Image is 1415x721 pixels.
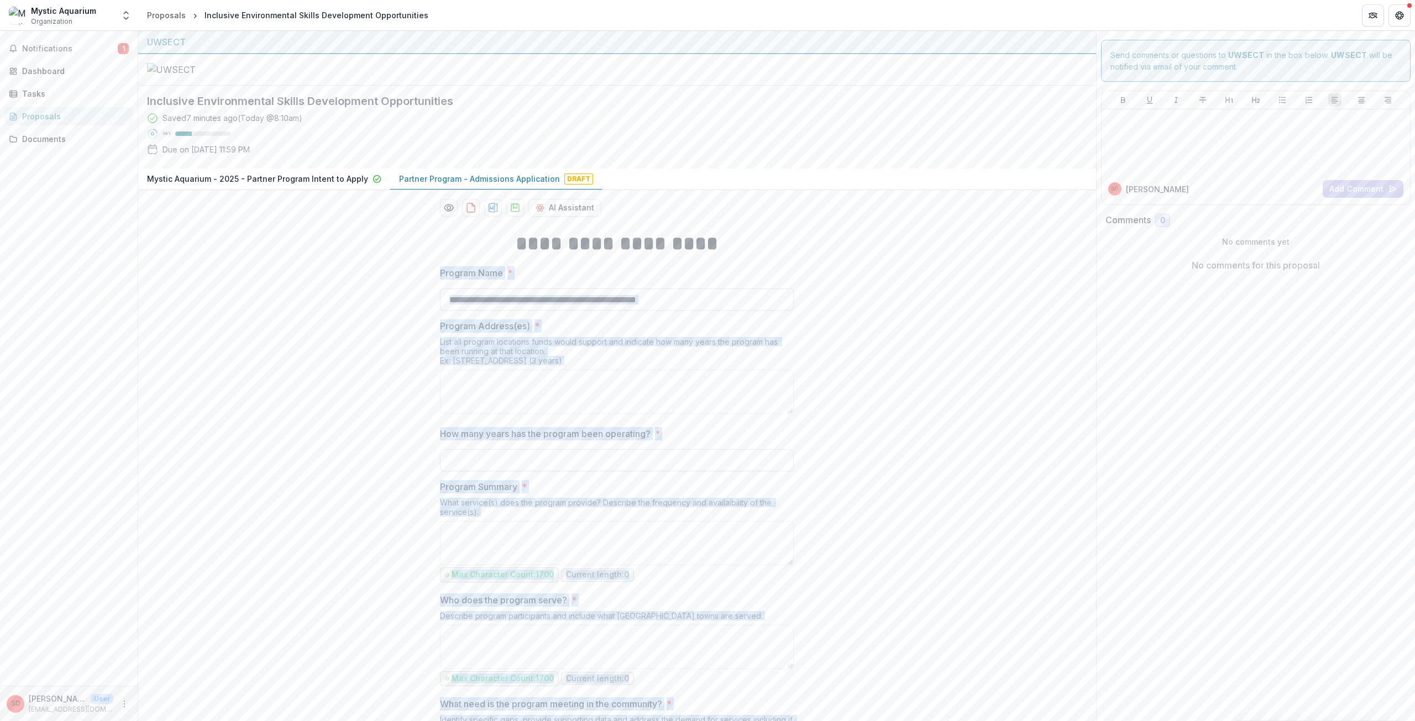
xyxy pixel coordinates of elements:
p: Due on [DATE] 11:59 PM [163,144,250,155]
p: Program Address(es) [440,319,530,333]
p: What need is the program meeting in the community? [440,697,662,711]
div: UWSECT [147,35,1087,49]
p: User [91,694,113,704]
button: Heading 1 [1223,93,1236,107]
p: Max Character Count: 1700 [452,570,554,580]
p: Program Name [440,266,503,280]
button: Partners [1362,4,1384,27]
p: No comments for this proposal [1192,259,1320,272]
div: Saved 7 minutes ago ( Today @ 8:10am ) [163,112,302,124]
p: 30 % [163,130,171,138]
button: AI Assistant [528,199,601,217]
button: Align Right [1381,93,1395,107]
div: Documents [22,133,124,145]
p: Current length: 0 [566,570,629,580]
div: Tasks [22,88,124,99]
button: Ordered List [1302,93,1316,107]
button: Get Help [1388,4,1411,27]
button: download-proposal [484,199,502,217]
button: Bullet List [1276,93,1289,107]
p: [PERSON_NAME] [29,693,86,704]
p: [PERSON_NAME] [1126,183,1189,195]
button: Align Center [1355,93,1368,107]
p: Who does the program serve? [440,593,567,607]
button: Open entity switcher [118,4,134,27]
button: Italicize [1170,93,1183,107]
button: download-proposal [506,199,524,217]
div: Proposals [22,110,124,122]
p: How many years has the program been operating? [440,427,651,440]
p: Partner Program - Admissions Application [399,173,560,185]
strong: UWSECT [1228,50,1264,60]
button: Bold [1117,93,1130,107]
a: Documents [4,130,133,148]
div: Proposals [147,9,186,21]
div: What service(s) does the program provide? Describe the frequency and availaibility of the service... [440,498,794,521]
button: Strike [1196,93,1209,107]
p: No comments yet [1105,236,1407,248]
span: 0 [1160,216,1165,225]
span: Organization [31,17,72,27]
div: Inclusive Environmental Skills Development Opportunities [205,9,428,21]
a: Dashboard [4,62,133,80]
nav: breadcrumb [143,7,433,23]
p: Program Summary [440,480,517,493]
img: Mystic Aquarium [9,7,27,24]
button: Underline [1143,93,1156,107]
span: 1 [118,43,129,54]
div: Sarah DeCataldo [1111,186,1118,192]
button: Add Comment [1323,180,1403,198]
a: Proposals [143,7,190,23]
img: UWSECT [147,63,258,76]
button: Notifications1 [4,40,133,57]
div: List all program locations funds would support and indicate how many years the program has been r... [440,337,794,370]
button: Preview f10b1c97-2020-4522-bbd9-a6ee9936055c-1.pdf [440,199,458,217]
h2: Comments [1105,215,1151,225]
a: Proposals [4,107,133,125]
button: Heading 2 [1249,93,1262,107]
div: Dashboard [22,65,124,77]
p: Current length: 0 [566,674,629,683]
a: Tasks [4,85,133,103]
button: download-proposal [462,199,480,217]
p: [EMAIL_ADDRESS][DOMAIN_NAME] [29,704,113,714]
div: Mystic Aquarium [31,5,96,17]
strong: UWSECT [1331,50,1367,60]
span: Draft [564,173,593,185]
div: Sarah DeCataldo [11,700,20,707]
div: Describe program participants and include what [GEOGRAPHIC_DATA] towns are served. [440,611,794,625]
span: Notifications [22,44,118,54]
button: Align Left [1328,93,1341,107]
h2: Inclusive Environmental Skills Development Opportunities [147,94,1070,108]
div: Send comments or questions to in the box below. will be notified via email of your comment. [1101,40,1411,82]
p: Max Character Count: 1700 [452,674,554,683]
button: More [118,697,131,711]
p: Mystic Aquarium - 2025 - Partner Program Intent to Apply [147,173,368,185]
